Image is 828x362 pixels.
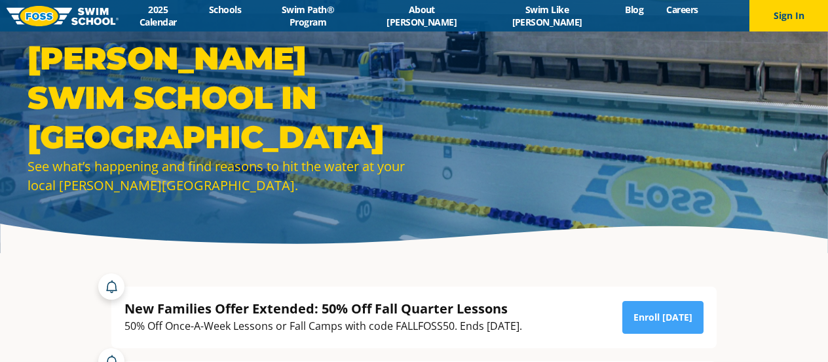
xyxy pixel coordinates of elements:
[622,301,704,334] a: Enroll [DATE]
[253,3,364,28] a: Swim Path® Program
[124,317,522,335] div: 50% Off Once-A-Week Lessons or Fall Camps with code FALLFOSS50. Ends [DATE].
[197,3,252,16] a: Schools
[119,3,197,28] a: 2025 Calendar
[28,39,407,157] h1: [PERSON_NAME] Swim School in [GEOGRAPHIC_DATA]
[480,3,614,28] a: Swim Like [PERSON_NAME]
[28,157,407,195] div: See what’s happening and find reasons to hit the water at your local [PERSON_NAME][GEOGRAPHIC_DATA].
[363,3,480,28] a: About [PERSON_NAME]
[655,3,709,16] a: Careers
[614,3,655,16] a: Blog
[124,300,522,317] div: New Families Offer Extended: 50% Off Fall Quarter Lessons
[7,6,119,26] img: FOSS Swim School Logo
